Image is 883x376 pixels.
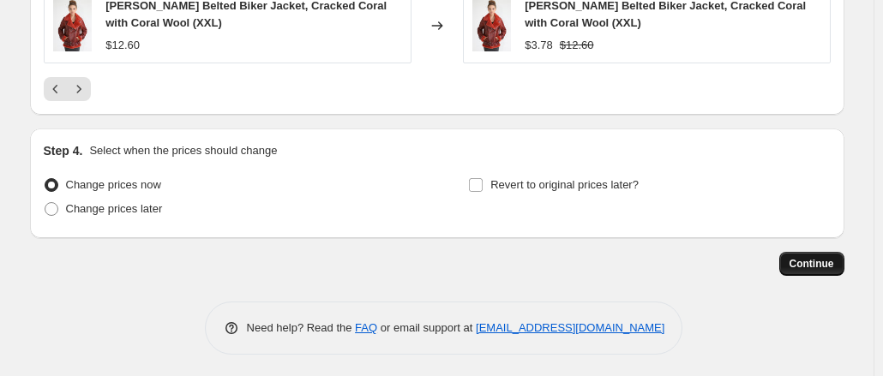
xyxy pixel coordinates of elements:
span: Change prices now [66,178,161,191]
a: FAQ [355,321,377,334]
span: Need help? Read the [247,321,356,334]
span: Continue [790,257,834,271]
button: Continue [779,252,844,276]
strike: $12.60 [560,37,594,54]
nav: Pagination [44,77,91,101]
p: Select when the prices should change [89,142,277,159]
span: Change prices later [66,202,163,215]
button: Previous [44,77,68,101]
h2: Step 4. [44,142,83,159]
a: [EMAIL_ADDRESS][DOMAIN_NAME] [476,321,664,334]
span: Revert to original prices later? [490,178,639,191]
div: $3.78 [525,37,553,54]
div: $12.60 [105,37,140,54]
span: or email support at [377,321,476,334]
button: Next [67,77,91,101]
